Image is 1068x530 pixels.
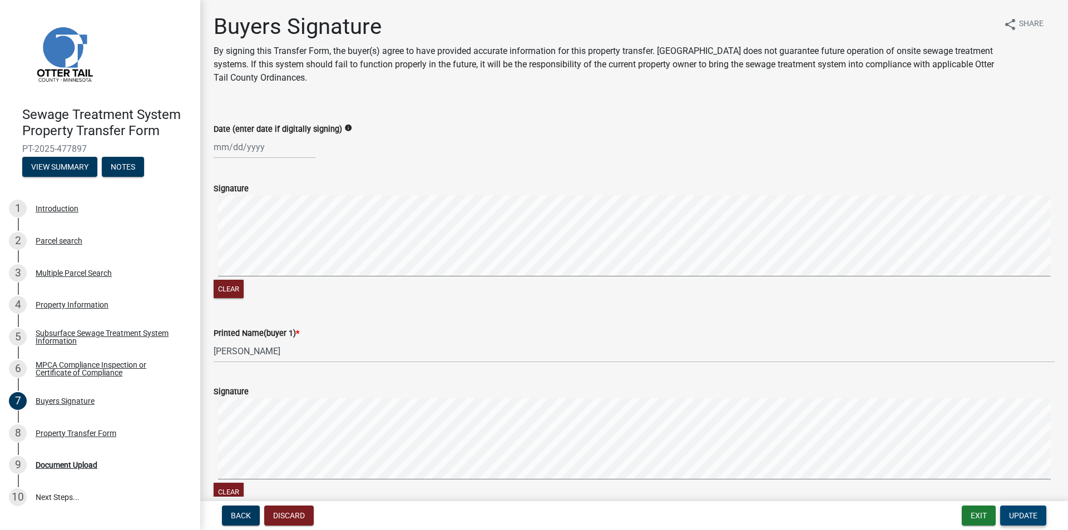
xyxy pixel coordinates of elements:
i: share [1003,18,1017,31]
div: 1 [9,200,27,217]
div: 3 [9,264,27,282]
button: Exit [962,506,996,526]
span: Back [231,511,251,520]
div: 9 [9,456,27,474]
i: info [344,124,352,132]
button: Update [1000,506,1046,526]
div: Introduction [36,205,78,212]
h1: Buyers Signature [214,13,995,40]
label: Date (enter date if digitally signing) [214,126,342,133]
button: Clear [214,280,244,298]
div: 6 [9,360,27,378]
div: Subsurface Sewage Treatment System Information [36,329,182,345]
button: shareShare [995,13,1052,35]
wm-modal-confirm: Notes [102,163,144,172]
label: Signature [214,388,249,396]
div: 8 [9,424,27,442]
div: MPCA Compliance Inspection or Certificate of Compliance [36,361,182,377]
span: Share [1019,18,1044,31]
div: Property Information [36,301,108,309]
p: By signing this Transfer Form, the buyer(s) agree to have provided accurate information for this ... [214,44,995,85]
wm-modal-confirm: Summary [22,163,97,172]
input: mm/dd/yyyy [214,136,315,158]
button: Notes [102,157,144,177]
div: 7 [9,392,27,410]
button: View Summary [22,157,97,177]
div: 4 [9,296,27,314]
div: Multiple Parcel Search [36,269,112,277]
img: Otter Tail County, Minnesota [22,12,106,95]
label: Signature [214,185,249,193]
h4: Sewage Treatment System Property Transfer Form [22,107,191,139]
div: Parcel search [36,237,82,245]
button: Clear [214,483,244,501]
button: Discard [264,506,314,526]
button: Back [222,506,260,526]
div: 2 [9,232,27,250]
span: Update [1009,511,1037,520]
div: Document Upload [36,461,97,469]
div: 5 [9,328,27,346]
div: Buyers Signature [36,397,95,405]
div: 10 [9,488,27,506]
div: Property Transfer Form [36,429,116,437]
label: Printed Name(buyer 1) [214,330,299,338]
span: PT-2025-477897 [22,143,178,154]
